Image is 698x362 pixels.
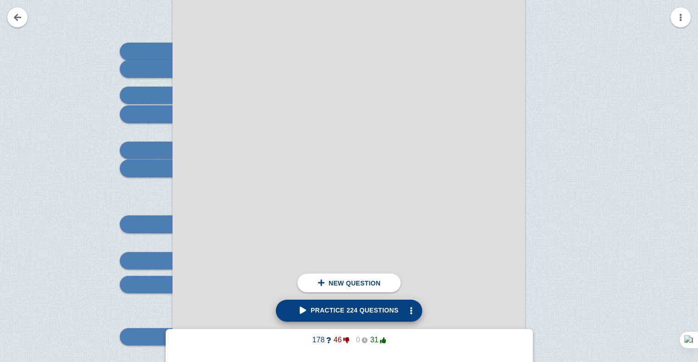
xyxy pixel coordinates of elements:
span: 46 [331,336,349,344]
a: Practice 224 questions [276,300,422,322]
span: 31 [368,336,386,344]
a: Go back to your notes [7,7,28,27]
span: 0 [349,336,368,344]
span: Practice 224 questions [300,307,398,314]
button: 17846031 [305,333,393,347]
span: New question [329,280,380,287]
span: 178 [313,336,331,344]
